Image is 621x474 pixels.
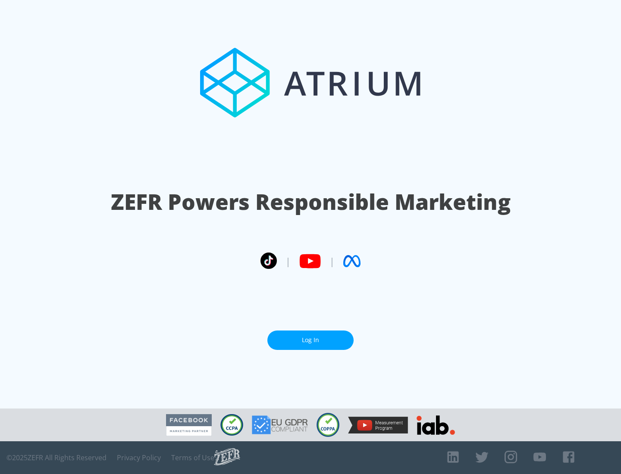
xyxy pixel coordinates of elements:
span: © 2025 ZEFR All Rights Reserved [6,453,107,462]
img: COPPA Compliant [317,413,339,437]
img: GDPR Compliant [252,415,308,434]
span: | [329,255,335,268]
a: Privacy Policy [117,453,161,462]
span: | [285,255,291,268]
h1: ZEFR Powers Responsible Marketing [111,187,511,217]
img: YouTube Measurement Program [348,417,408,433]
img: IAB [417,415,455,435]
a: Log In [267,331,354,350]
img: Facebook Marketing Partner [166,414,212,436]
img: CCPA Compliant [220,414,243,436]
a: Terms of Use [171,453,214,462]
